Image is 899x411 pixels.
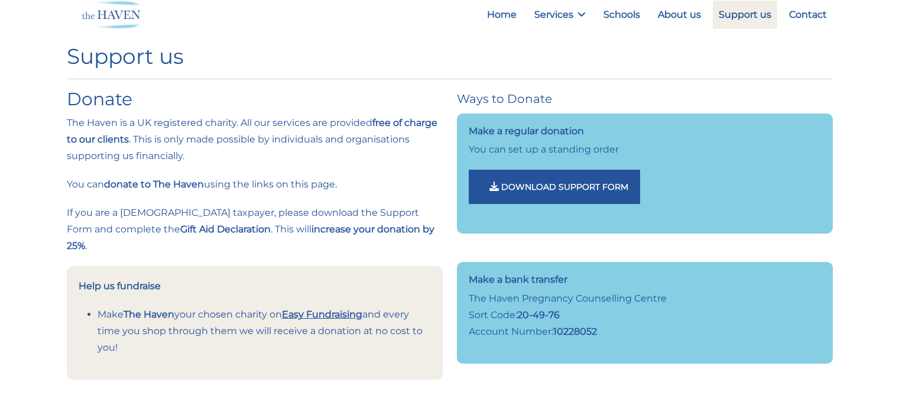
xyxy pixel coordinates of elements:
strong: 10228052 [553,326,597,337]
strong: Make a regular donation [469,125,584,137]
p: The Haven is a UK registered charity. All our services are provided . This is only made possible ... [67,115,443,164]
strong: The Haven [124,309,174,320]
p: The Haven Pregnancy Counselling Centre Sort Code: Account Number: [469,290,821,340]
strong: Gift Aid Declaration [180,224,271,235]
button: Download Support form [469,170,640,204]
p: You can set up a standing order [469,141,821,158]
a: Services [528,1,592,29]
a: Easy Fundraising [282,309,362,320]
strong: 20-49-76 [517,309,560,321]
a: Support us [713,1,777,29]
strong: donate to The Haven [104,179,204,190]
strong: Help us fundraise [79,280,161,292]
a: Schools [598,1,646,29]
h2: Donate [67,89,443,110]
a: About us [652,1,707,29]
strong: increase your donation by 25% [67,224,434,251]
p: If you are a [DEMOGRAPHIC_DATA] taxpayer, please download the Support Form and complete the . Thi... [67,205,443,254]
h1: Support us [67,44,833,69]
a: Contact [783,1,833,29]
span: Download Support form [501,182,628,192]
p: You can using the links on this page. [67,176,443,193]
a: Home [481,1,522,29]
h4: Ways to Donate [457,89,833,109]
p: Make your chosen charity on and every time you shop through them we will receive a donation at no... [98,306,431,356]
strong: Make a bank transfer [469,274,567,285]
